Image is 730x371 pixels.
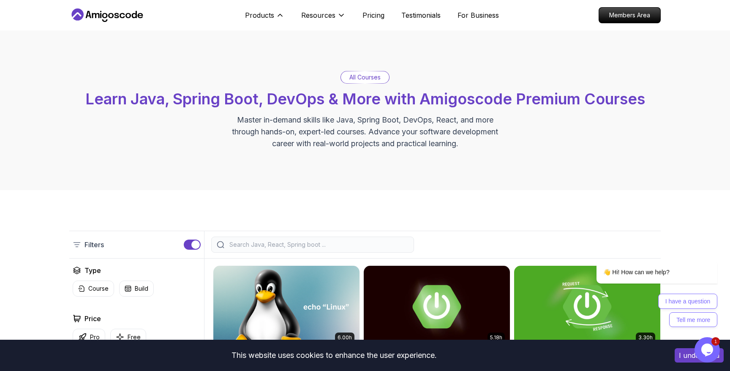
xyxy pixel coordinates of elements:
[135,284,148,293] p: Build
[301,10,346,27] button: Resources
[401,10,441,20] a: Testimonials
[128,333,141,341] p: Free
[364,266,510,348] img: Advanced Spring Boot card
[514,266,660,348] img: Building APIs with Spring Boot card
[301,10,335,20] p: Resources
[338,334,352,341] p: 6.00h
[569,184,722,333] iframe: chat widget
[73,329,105,345] button: Pro
[245,10,284,27] button: Products
[599,7,661,23] a: Members Area
[213,266,360,348] img: Linux Fundamentals card
[458,10,499,20] a: For Business
[110,329,146,345] button: Free
[228,240,409,249] input: Search Java, React, Spring boot ...
[490,334,502,341] p: 5.18h
[88,284,109,293] p: Course
[599,8,660,23] p: Members Area
[695,337,722,363] iframe: chat widget
[362,10,384,20] a: Pricing
[90,333,100,341] p: Pro
[73,281,114,297] button: Course
[245,10,274,20] p: Products
[675,348,724,363] button: Accept cookies
[6,346,662,365] div: This website uses cookies to enhance the user experience.
[638,334,653,341] p: 3.30h
[84,314,101,324] h2: Price
[119,281,154,297] button: Build
[84,240,104,250] p: Filters
[84,265,101,276] h2: Type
